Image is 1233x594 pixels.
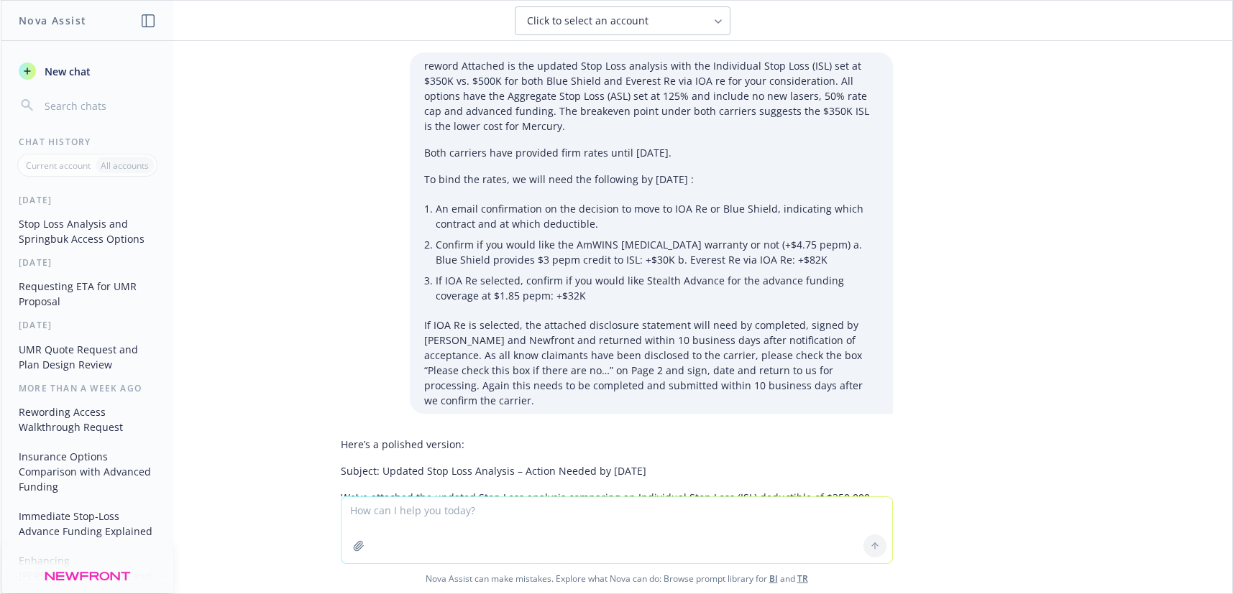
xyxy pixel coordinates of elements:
div: More than a week ago [1,382,173,394]
h1: Nova Assist [19,13,86,28]
p: Here’s a polished version: [341,437,893,452]
p: We’ve attached the updated Stop Loss analysis comparing an Individual Stop Loss (ISL) deductible ... [341,490,893,520]
p: reword Attached is the updated Stop Loss analysis with the Individual Stop Loss (ISL) set at $350... [424,58,879,134]
span: New chat [42,64,91,79]
li: Confirm if you would like the AmWINS [MEDICAL_DATA] warranty or not (+$4.75 pepm) a. Blue Shield ... [436,234,879,270]
div: Chat History [1,136,173,148]
span: Click to select an account [527,14,648,28]
button: Stop Loss Analysis and Springbuk Access Options [13,212,162,251]
button: UMR Quote Request and Plan Design Review [13,338,162,376]
p: All accounts [101,159,149,172]
a: BI [769,572,778,585]
p: If IOA Re is selected, the attached disclosure statement will need by completed, signed by [PERSO... [424,317,879,408]
button: Requesting ETA for UMR Proposal [13,274,162,313]
p: To bind the rates, we will need the following by [DATE] : [424,172,879,187]
li: An email confirmation on the decision to move to IOA Re or Blue Shield, indicating which contract... [436,198,879,234]
input: Search chats [42,96,156,116]
button: Click to select an account [515,6,730,35]
button: Immediate Stop-Loss Advance Funding Explained [13,504,162,543]
p: Subject: Updated Stop Loss Analysis – Action Needed by [DATE] [341,463,893,478]
button: Rewording Access Walkthrough Request [13,400,162,439]
p: Both carriers have provided firm rates until [DATE]. [424,145,879,160]
div: [DATE] [1,256,173,269]
div: [DATE] [1,194,173,206]
span: Nova Assist can make mistakes. Explore what Nova can do: Browse prompt library for and [6,564,1227,593]
button: Insurance Options Comparison with Advanced Funding [13,445,162,498]
div: [DATE] [1,319,173,331]
a: TR [797,572,808,585]
li: If IOA Re selected, confirm if you would like Stealth Advance for the advance funding coverage at... [436,270,879,306]
button: New chat [13,58,162,84]
p: Current account [26,159,91,172]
